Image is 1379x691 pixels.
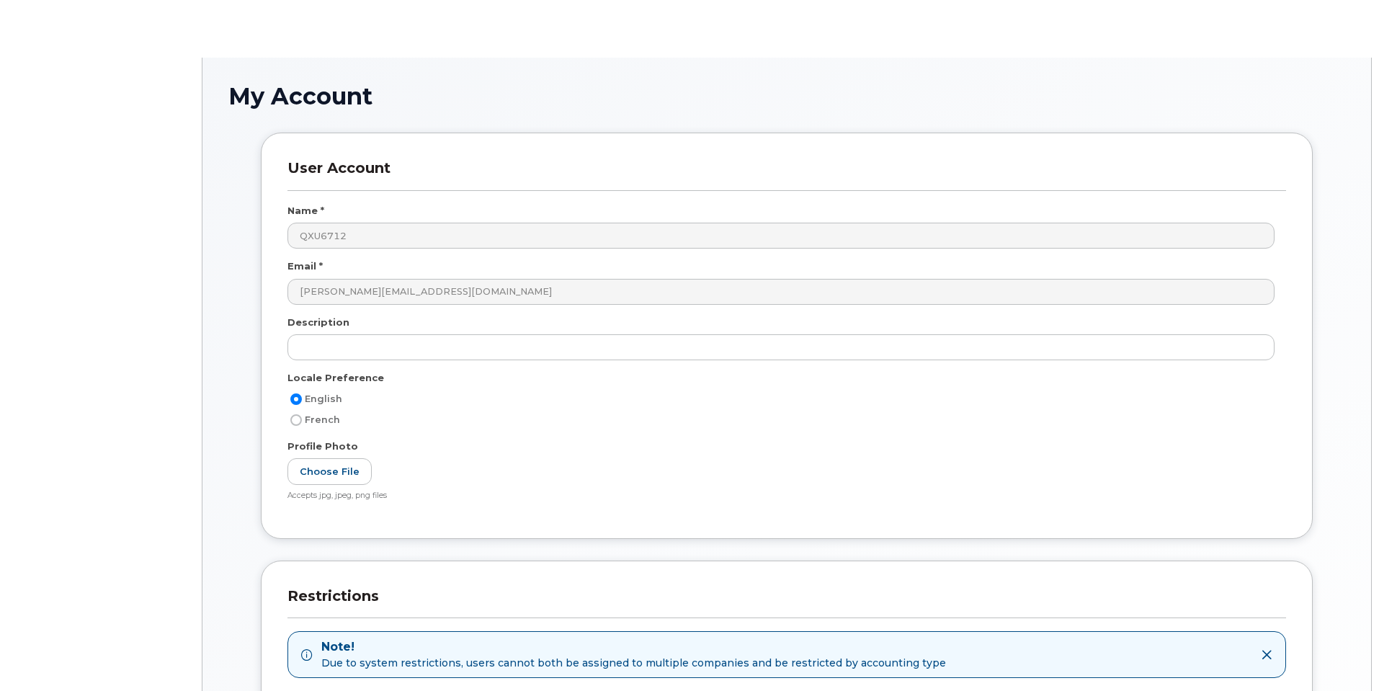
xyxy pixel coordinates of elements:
label: Profile Photo [287,440,358,453]
h3: Restrictions [287,587,1286,618]
div: Accepts jpg, jpeg, png files [287,491,1275,501]
strong: Note! [321,639,946,656]
span: French [305,414,340,425]
span: English [305,393,342,404]
label: Description [287,316,349,329]
h1: My Account [228,84,1345,109]
h3: User Account [287,159,1286,190]
label: Email * [287,259,323,273]
label: Choose File [287,458,372,485]
span: Due to system restrictions, users cannot both be assigned to multiple companies and be restricted... [321,656,946,670]
label: Name * [287,204,324,218]
input: French [290,414,302,426]
label: Locale Preference [287,371,384,385]
input: English [290,393,302,405]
